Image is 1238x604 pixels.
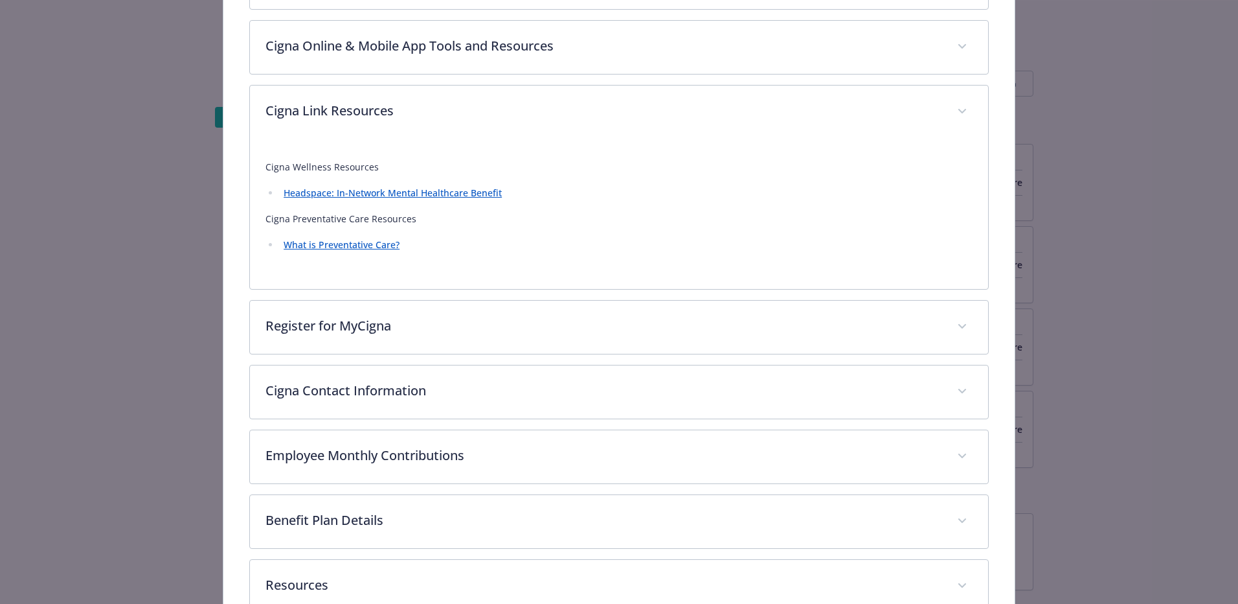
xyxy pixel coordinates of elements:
[265,101,941,121] p: Cigna Link Resources
[250,21,988,74] div: Cigna Online & Mobile App Tools and Resources
[265,159,973,175] p: Cigna Wellness Resources
[265,316,941,336] p: Register for MyCigna
[265,211,973,227] p: Cigna Preventative Care Resources
[250,495,988,548] div: Benefit Plan Details
[250,301,988,354] div: Register for MyCigna
[284,238,400,251] a: What is Preventative Care?
[265,575,941,595] p: Resources
[265,381,941,401] p: Cigna Contact Information
[250,366,988,419] div: Cigna Contact Information
[265,36,941,56] p: Cigna Online & Mobile App Tools and Resources
[250,430,988,483] div: Employee Monthly Contributions
[250,86,988,139] div: Cigna Link Resources
[265,446,941,465] p: Employee Monthly Contributions
[265,511,941,530] p: Benefit Plan Details
[250,139,988,289] div: Cigna Link Resources
[284,187,502,199] a: Headspace: In-Network Mental Healthcare Benefit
